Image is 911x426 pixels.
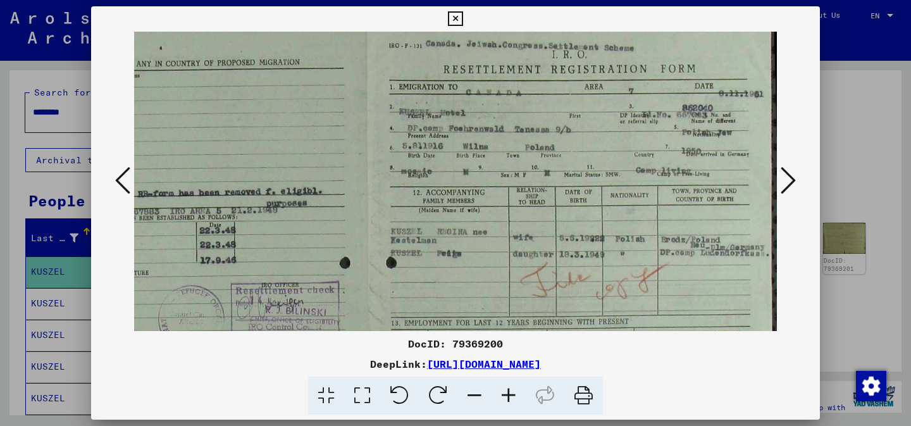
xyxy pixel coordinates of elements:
img: Change consent [856,371,886,401]
a: [URL][DOMAIN_NAME] [427,358,541,370]
div: Change consent [855,370,886,401]
div: DocID: 79369200 [91,336,820,351]
div: DeepLink: [91,356,820,372]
